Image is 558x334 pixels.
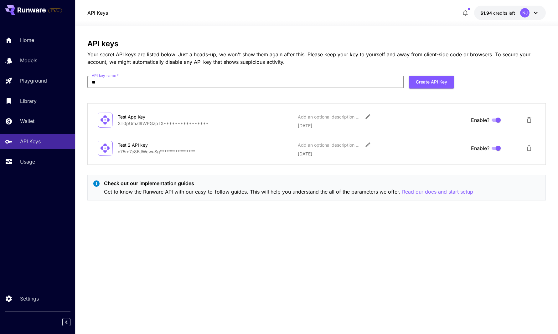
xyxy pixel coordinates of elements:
p: Usage [20,158,35,165]
div: NJ [520,8,530,18]
label: API key name [92,73,119,78]
button: Edit [362,111,374,122]
div: Test App Key [118,114,180,120]
div: Add an optional description or comment [298,114,360,120]
div: Collapse sidebar [67,316,75,328]
div: $1.9375 [480,10,515,16]
span: Enable? [471,116,489,124]
p: Wallet [20,117,34,125]
p: Check out our implementation guides [104,180,473,187]
div: Add an optional description or comment [298,142,360,148]
button: Edit [362,139,374,150]
div: Test 2 API key [118,142,180,148]
span: credits left [493,10,515,16]
span: Enable? [471,144,489,152]
p: Settings [20,295,39,302]
p: Your secret API keys are listed below. Just a heads-up, we won't show them again after this. Plea... [87,51,546,66]
p: Home [20,36,34,44]
p: Models [20,57,37,64]
button: Delete API Key [523,142,535,154]
h3: API keys [87,39,546,48]
p: Library [20,97,37,105]
a: API Keys [87,9,108,17]
button: Read our docs and start setup [402,188,473,196]
p: API Keys [20,138,41,145]
span: TRIAL [49,8,62,13]
p: [DATE] [298,150,466,157]
span: $1.94 [480,10,493,16]
button: Collapse sidebar [62,318,70,326]
span: Add your payment card to enable full platform functionality. [48,7,62,14]
p: [DATE] [298,122,466,129]
button: $1.9375NJ [474,6,546,20]
button: Create API Key [409,76,454,89]
p: Playground [20,77,47,84]
p: Get to know the Runware API with our easy-to-follow guides. This will help you understand the all... [104,188,473,196]
button: Delete API Key [523,114,535,126]
nav: breadcrumb [87,9,108,17]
